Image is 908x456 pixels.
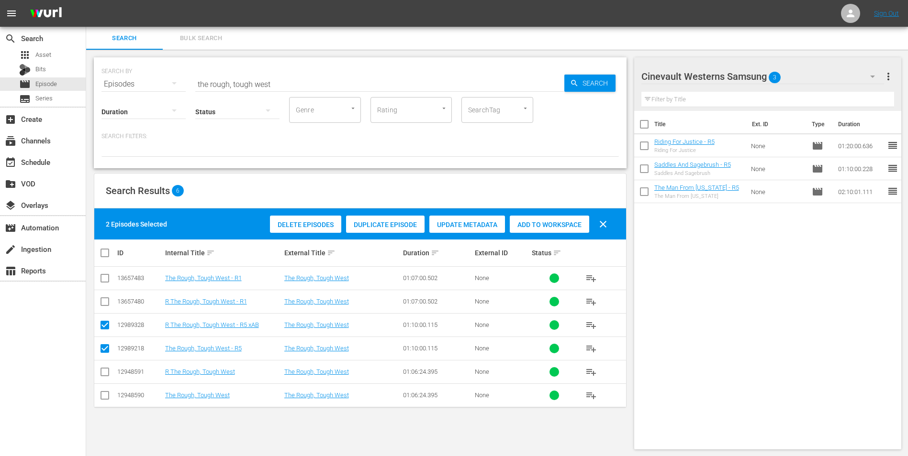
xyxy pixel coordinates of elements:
div: None [475,321,529,328]
td: None [747,134,808,157]
td: 01:10:00.228 [834,157,887,180]
a: The Rough, Tough West [284,368,349,375]
div: None [475,368,529,375]
div: External ID [475,249,529,257]
span: sort [327,249,336,257]
td: 02:10:01.111 [834,180,887,203]
a: Riding For Justice - R5 [654,138,715,145]
span: Episode [812,186,823,197]
span: Ingestion [5,244,16,255]
a: The Rough, Tough West [284,298,349,305]
a: The Rough, Tough West [284,391,349,399]
td: None [747,180,808,203]
div: Internal Title [165,247,281,259]
div: Cinevault Westerns Samsung [641,63,885,90]
button: Search [564,75,616,92]
button: Duplicate Episode [346,216,425,233]
th: Duration [832,111,890,138]
span: Automation [5,222,16,234]
span: Search Results [106,185,170,196]
div: 2 Episodes Selected [106,219,167,229]
button: clear [592,213,615,236]
button: Add to Workspace [510,216,589,233]
button: playlist_add [580,384,603,407]
span: Episode [812,163,823,174]
button: Update Metadata [429,216,505,233]
div: None [475,274,529,282]
span: 6 [172,185,184,196]
span: Bulk Search [168,33,234,44]
div: 01:07:00.502 [403,298,471,305]
span: sort [553,249,561,257]
div: 13657483 [117,274,162,282]
div: 12989328 [117,321,162,328]
img: ans4CAIJ8jUAAAAAAAAAAAAAAAAAAAAAAAAgQb4GAAAAAAAAAAAAAAAAAAAAAAAAJMjXAAAAAAAAAAAAAAAAAAAAAAAAgAT5G... [23,2,69,25]
button: Open [439,104,448,113]
button: playlist_add [580,360,603,383]
span: 3 [769,67,781,87]
span: reorder [887,140,898,151]
th: Ext. ID [746,111,807,138]
button: playlist_add [580,290,603,313]
span: clear [597,218,609,230]
div: 01:10:00.115 [403,321,471,328]
button: playlist_add [580,337,603,360]
span: Create [5,114,16,125]
div: Status [532,247,577,259]
th: Title [654,111,746,138]
div: 01:06:24.395 [403,368,471,375]
span: more_vert [883,71,894,82]
a: The Man From [US_STATE] - R5 [654,184,739,191]
div: None [475,391,529,399]
span: playlist_add [585,366,597,378]
span: playlist_add [585,272,597,284]
a: R The Rough, Tough West [165,368,235,375]
button: Open [521,104,530,113]
span: Bits [35,65,46,74]
span: Reports [5,265,16,277]
a: Saddles And Sagebrush - R5 [654,161,731,168]
button: Delete Episodes [270,216,341,233]
span: Update Metadata [429,221,505,228]
span: playlist_add [585,296,597,307]
div: 01:07:00.502 [403,274,471,282]
span: Duplicate Episode [346,221,425,228]
a: The Rough, Tough West [284,321,349,328]
span: Episode [812,140,823,152]
span: Add to Workspace [510,221,589,228]
span: playlist_add [585,343,597,354]
a: The Rough, Tough West [165,391,230,399]
a: The Rough, Tough West [284,274,349,282]
span: Channels [5,135,16,147]
a: The Rough, Tough West - R5 [165,345,242,352]
span: Series [35,94,53,103]
span: Search [5,33,16,44]
span: sort [431,249,439,257]
span: Episode [19,78,31,90]
button: more_vert [883,65,894,88]
div: 12948590 [117,391,162,399]
span: Episode [35,79,57,89]
div: 12989218 [117,345,162,352]
span: sort [206,249,215,257]
td: None [747,157,808,180]
span: reorder [887,163,898,174]
span: playlist_add [585,390,597,401]
div: The Man From [US_STATE] [654,193,739,199]
div: 01:10:00.115 [403,345,471,352]
div: Episodes [101,71,186,98]
div: 12948591 [117,368,162,375]
button: Open [348,104,358,113]
div: 01:06:24.395 [403,391,471,399]
div: 13657480 [117,298,162,305]
span: VOD [5,178,16,190]
span: reorder [887,185,898,197]
span: Asset [35,50,51,60]
td: 01:20:00.636 [834,134,887,157]
span: Delete Episodes [270,221,341,228]
div: ID [117,249,162,257]
div: None [475,345,529,352]
span: menu [6,8,17,19]
div: Riding For Justice [654,147,715,153]
span: Series [19,93,31,105]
